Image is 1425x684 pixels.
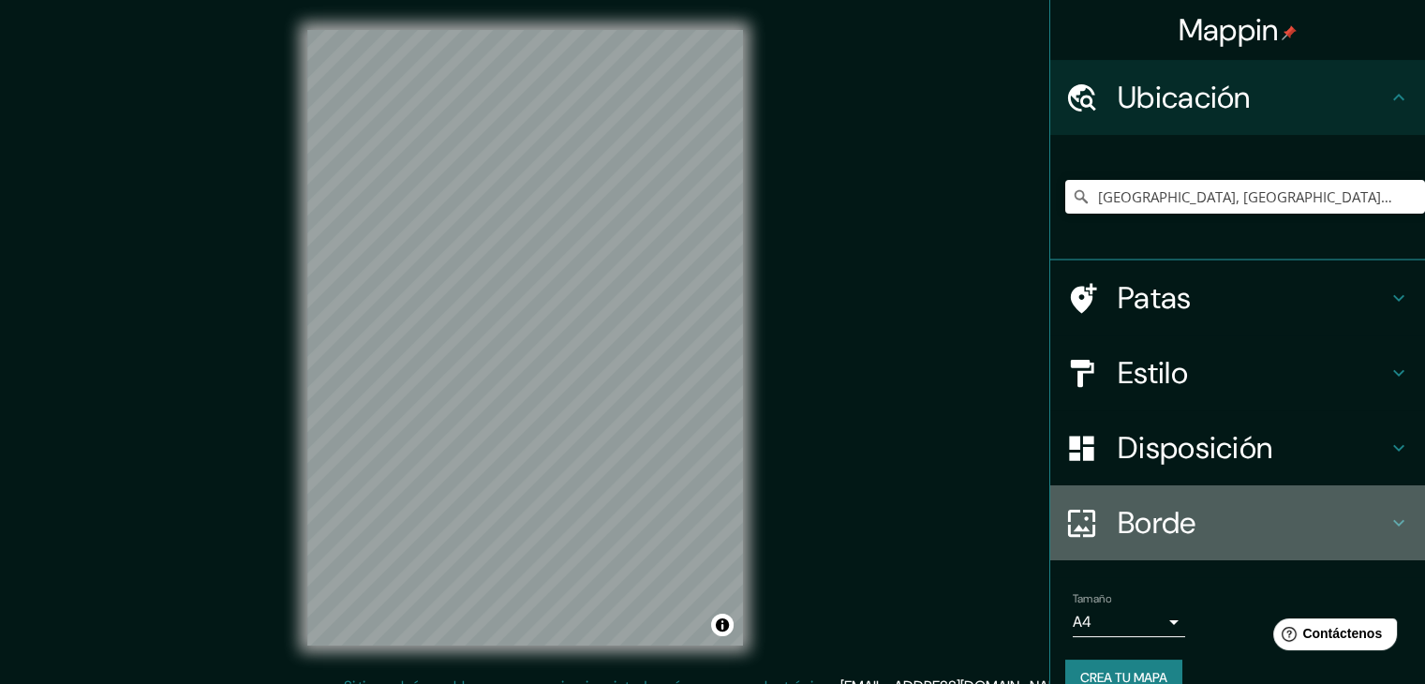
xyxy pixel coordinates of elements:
div: Ubicación [1050,60,1425,135]
font: Disposición [1118,428,1272,468]
button: Activar o desactivar atribución [711,614,734,636]
font: Estilo [1118,353,1188,393]
div: A4 [1073,607,1185,637]
div: Disposición [1050,410,1425,485]
div: Patas [1050,260,1425,335]
canvas: Mapa [307,30,743,646]
input: Elige tu ciudad o zona [1065,180,1425,214]
font: Ubicación [1118,78,1251,117]
font: Mappin [1179,10,1279,50]
div: Borde [1050,485,1425,560]
font: A4 [1073,612,1091,632]
font: Tamaño [1073,591,1111,606]
div: Estilo [1050,335,1425,410]
font: Borde [1118,503,1196,543]
img: pin-icon.png [1282,25,1297,40]
iframe: Lanzador de widgets de ayuda [1258,611,1404,663]
font: Patas [1118,278,1192,318]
